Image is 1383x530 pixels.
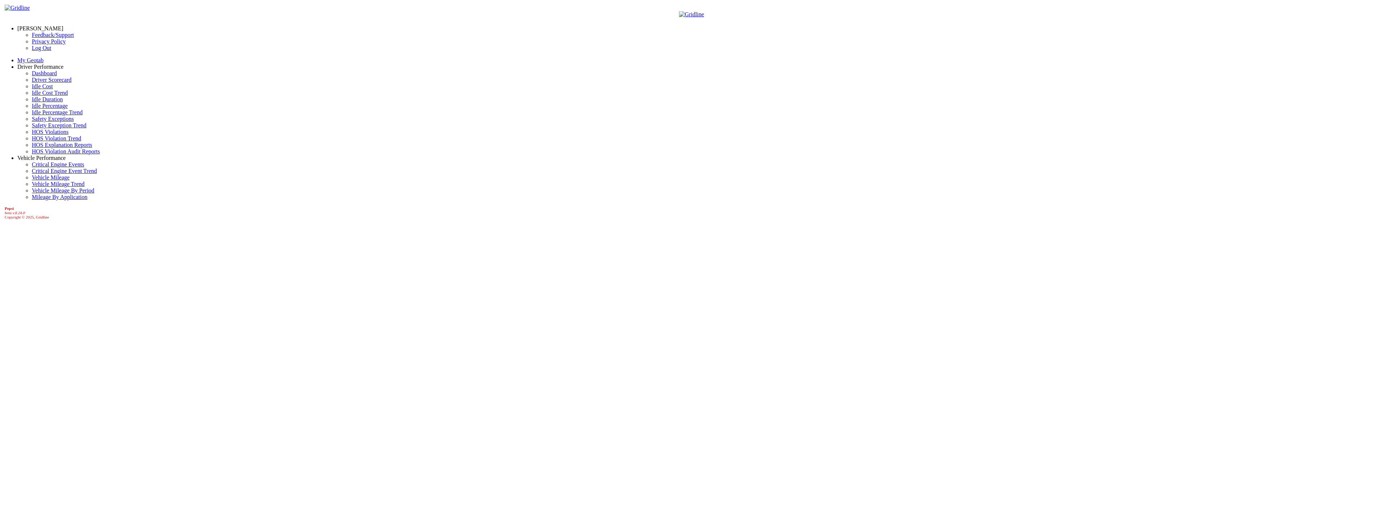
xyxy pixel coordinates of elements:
[32,32,74,38] a: Feedback/Support
[32,77,72,83] a: Driver Scorecard
[32,122,86,128] a: Safety Exception Trend
[679,11,704,18] img: Gridline
[32,168,97,174] a: Critical Engine Event Trend
[17,57,43,63] a: My Geotab
[32,109,82,115] a: Idle Percentage Trend
[32,38,66,44] a: Privacy Policy
[32,45,51,51] a: Log Out
[32,181,85,187] a: Vehicle Mileage Trend
[32,129,68,135] a: HOS Violations
[5,206,14,211] b: Pepsi
[32,116,74,122] a: Safety Exceptions
[17,155,66,161] a: Vehicle Performance
[32,187,94,194] a: Vehicle Mileage By Period
[5,5,30,11] img: Gridline
[17,25,63,31] a: [PERSON_NAME]
[32,194,87,200] a: Mileage By Application
[32,174,69,181] a: Vehicle Mileage
[32,135,81,141] a: HOS Violation Trend
[32,83,53,89] a: Idle Cost
[32,148,100,154] a: HOS Violation Audit Reports
[5,211,25,215] i: beta v.8.24.0
[32,70,57,76] a: Dashboard
[17,64,64,70] a: Driver Performance
[32,161,84,168] a: Critical Engine Events
[5,206,1380,219] div: Copyright © 2025, Gridline
[32,103,68,109] a: Idle Percentage
[32,96,63,102] a: Idle Duration
[32,90,68,96] a: Idle Cost Trend
[32,142,92,148] a: HOS Explanation Reports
